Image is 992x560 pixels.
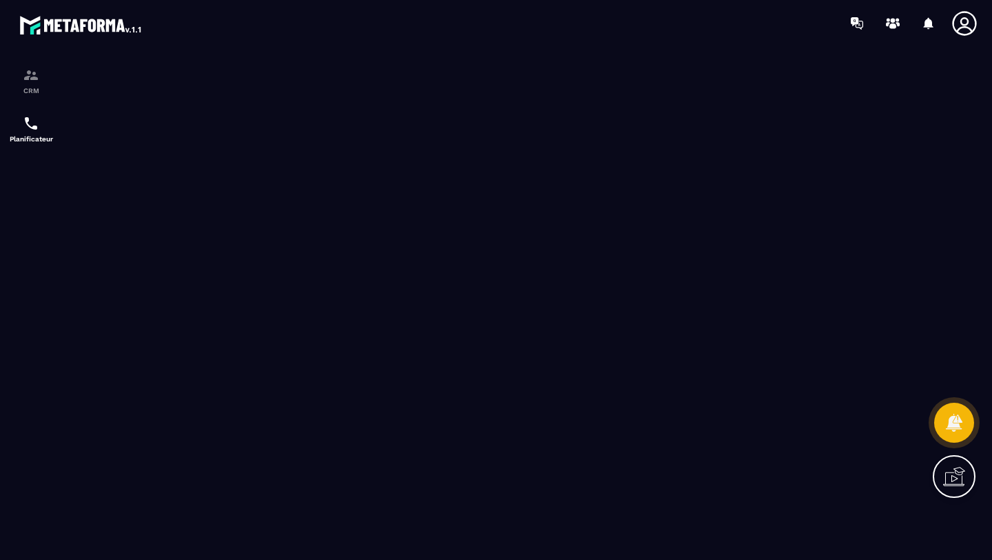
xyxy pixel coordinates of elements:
[3,135,59,143] p: Planificateur
[3,57,59,105] a: formationformationCRM
[23,115,39,132] img: scheduler
[3,105,59,153] a: schedulerschedulerPlanificateur
[19,12,143,37] img: logo
[23,67,39,83] img: formation
[3,87,59,94] p: CRM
